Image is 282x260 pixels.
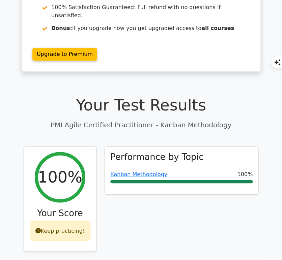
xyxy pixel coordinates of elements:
p: PMI Agile Certified Practitioner - Kanban Methodology [24,120,258,130]
div: Keep practicing! [30,221,91,240]
h2: 100% [38,168,82,187]
span: 100% [237,170,253,178]
a: Upgrade to Premium [32,48,97,61]
h3: Performance by Topic [110,152,203,162]
h3: Your Score [29,208,91,218]
a: Kanban Methodology [110,171,167,177]
h1: Your Test Results [24,96,258,115]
